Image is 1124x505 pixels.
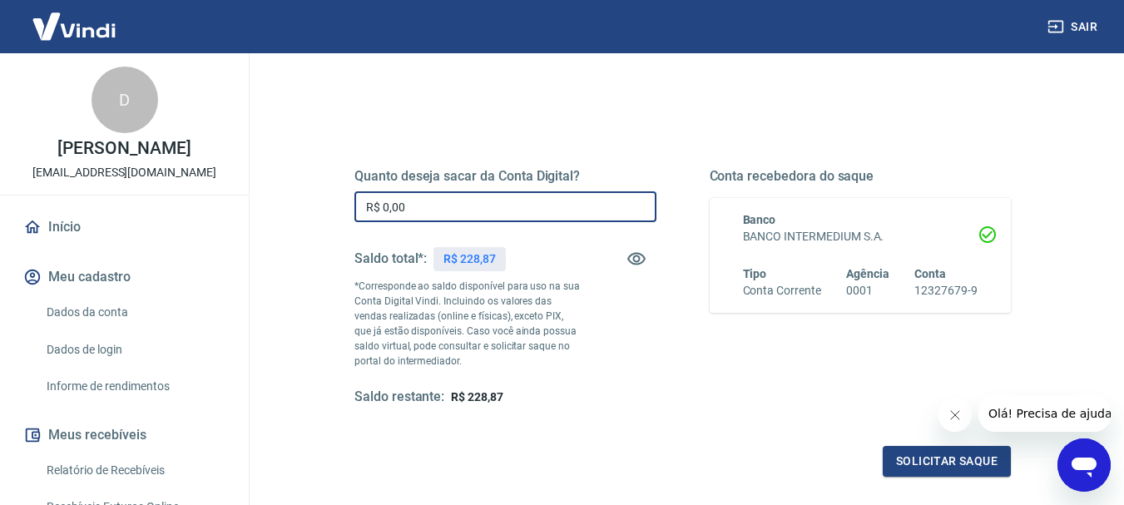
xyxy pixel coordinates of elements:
button: Solicitar saque [883,446,1011,477]
h6: Conta Corrente [743,282,821,300]
p: *Corresponde ao saldo disponível para uso na sua Conta Digital Vindi. Incluindo os valores das ve... [354,279,581,369]
p: [PERSON_NAME] [57,140,191,157]
a: Relatório de Recebíveis [40,453,229,488]
span: Tipo [743,267,767,280]
span: Olá! Precisa de ajuda? [10,12,140,25]
span: Agência [846,267,889,280]
button: Meu cadastro [20,259,229,295]
span: Banco [743,213,776,226]
h6: 0001 [846,282,889,300]
h5: Conta recebedora do saque [710,168,1012,185]
h5: Saldo restante: [354,389,444,406]
span: Conta [914,267,946,280]
a: Início [20,209,229,245]
a: Dados da conta [40,295,229,329]
h6: 12327679-9 [914,282,978,300]
a: Dados de login [40,333,229,367]
button: Meus recebíveis [20,417,229,453]
h5: Saldo total*: [354,250,427,267]
button: Sair [1044,12,1104,42]
p: [EMAIL_ADDRESS][DOMAIN_NAME] [32,164,216,181]
div: D [92,67,158,133]
p: R$ 228,87 [443,250,496,268]
a: Informe de rendimentos [40,369,229,404]
span: R$ 228,87 [451,390,503,404]
img: Vindi [20,1,128,52]
iframe: Botão para abrir a janela de mensagens [1057,438,1111,492]
iframe: Fechar mensagem [938,399,972,432]
h6: BANCO INTERMEDIUM S.A. [743,228,978,245]
h5: Quanto deseja sacar da Conta Digital? [354,168,656,185]
iframe: Mensagem da empresa [978,395,1111,432]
